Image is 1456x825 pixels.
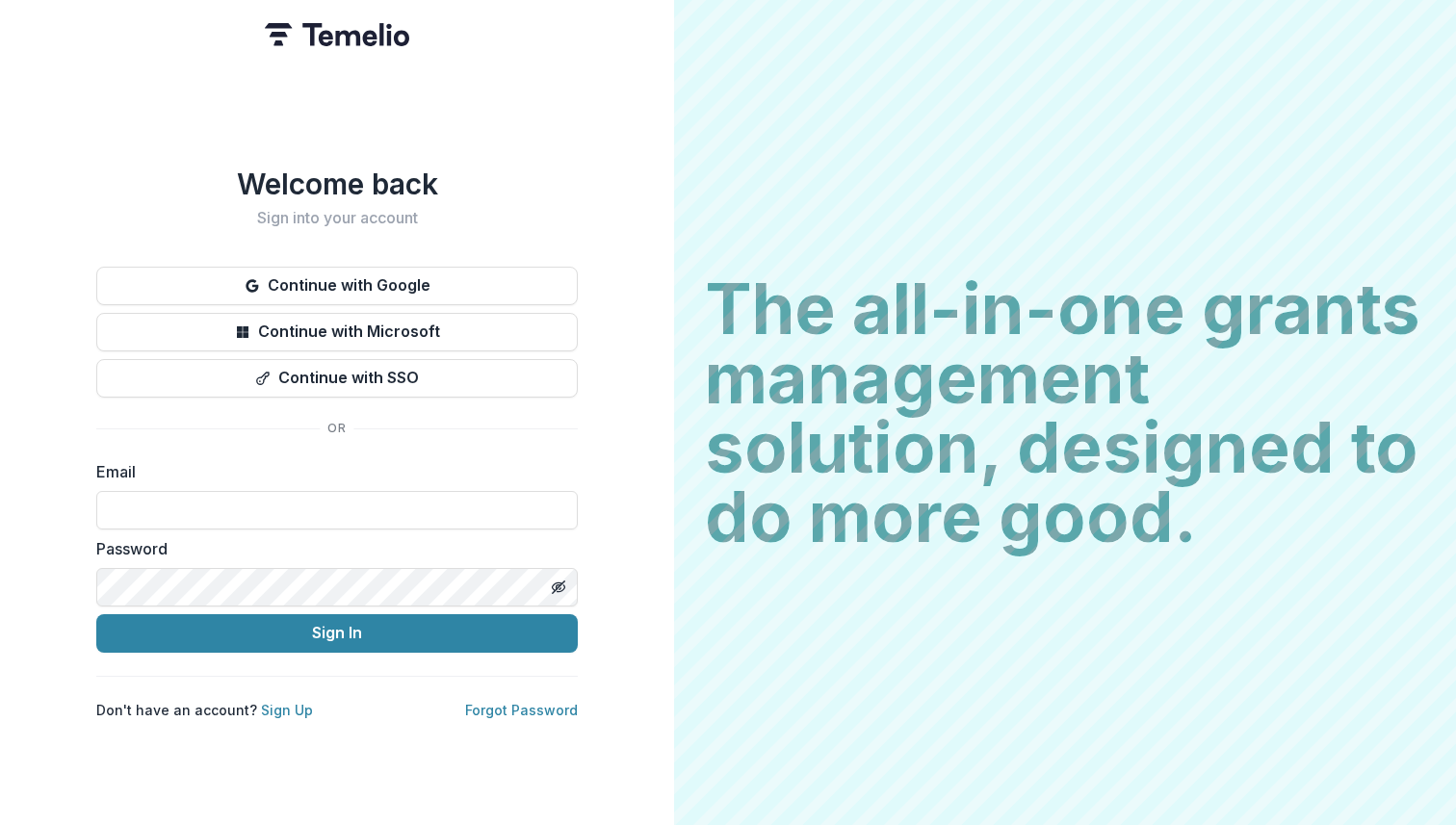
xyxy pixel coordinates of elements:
a: Sign Up [261,702,313,718]
h2: Sign into your account [96,209,578,227]
button: Sign In [96,614,578,653]
button: Continue with Microsoft [96,313,578,351]
img: Temelio [265,23,409,46]
button: Continue with SSO [96,359,578,398]
a: Forgot Password [465,702,578,718]
h1: Welcome back [96,167,578,201]
label: Password [96,537,566,560]
label: Email [96,460,566,483]
button: Toggle password visibility [543,572,574,603]
button: Continue with Google [96,267,578,305]
p: Don't have an account? [96,700,313,720]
